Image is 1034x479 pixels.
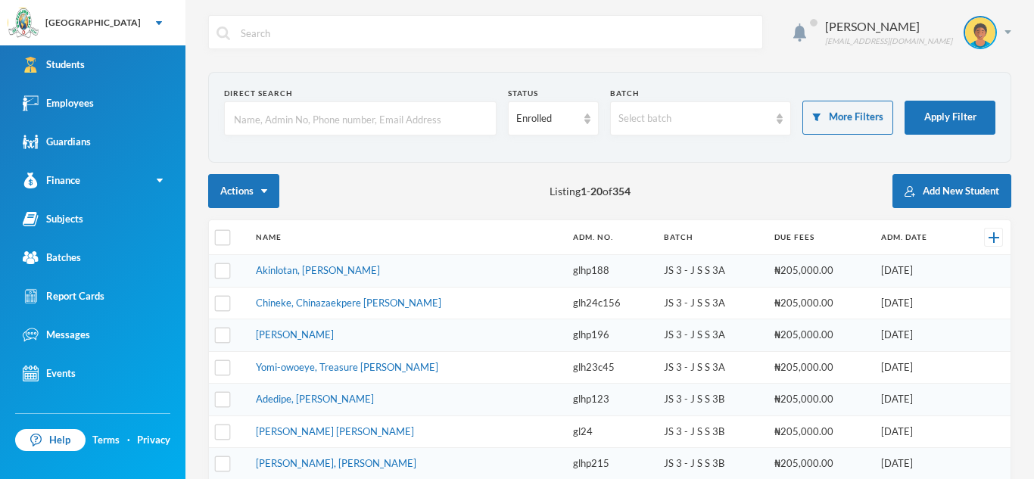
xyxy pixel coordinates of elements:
[508,88,599,99] div: Status
[656,319,766,352] td: JS 3 - J S S 3A
[256,425,414,437] a: [PERSON_NAME] [PERSON_NAME]
[8,8,39,39] img: logo
[23,95,94,111] div: Employees
[256,264,380,276] a: Akinlotan, [PERSON_NAME]
[656,220,766,255] th: Batch
[874,255,962,288] td: [DATE]
[656,255,766,288] td: JS 3 - J S S 3A
[612,185,631,198] b: 354
[581,185,587,198] b: 1
[208,174,279,208] button: Actions
[767,351,874,384] td: ₦205,000.00
[23,57,85,73] div: Students
[825,17,952,36] div: [PERSON_NAME]
[23,288,104,304] div: Report Cards
[239,16,755,50] input: Search
[590,185,603,198] b: 20
[92,433,120,448] a: Terms
[224,88,497,99] div: Direct Search
[767,255,874,288] td: ₦205,000.00
[45,16,141,30] div: [GEOGRAPHIC_DATA]
[965,17,995,48] img: STUDENT
[989,232,999,243] img: +
[256,393,374,405] a: Adedipe, [PERSON_NAME]
[23,327,90,343] div: Messages
[565,319,657,352] td: glhp196
[516,111,577,126] div: Enrolled
[23,173,80,188] div: Finance
[256,297,441,309] a: Chineke, Chinazaekpere [PERSON_NAME]
[618,111,770,126] div: Select batch
[256,328,334,341] a: [PERSON_NAME]
[216,26,230,40] img: search
[256,361,438,373] a: Yomi-owoeye, Treasure [PERSON_NAME]
[610,88,792,99] div: Batch
[23,134,91,150] div: Guardians
[656,351,766,384] td: JS 3 - J S S 3A
[892,174,1011,208] button: Add New Student
[656,384,766,416] td: JS 3 - J S S 3B
[874,384,962,416] td: [DATE]
[874,351,962,384] td: [DATE]
[23,365,76,381] div: Events
[248,220,565,255] th: Name
[802,101,893,135] button: More Filters
[767,415,874,448] td: ₦205,000.00
[565,287,657,319] td: glh24c156
[767,319,874,352] td: ₦205,000.00
[905,101,995,135] button: Apply Filter
[767,220,874,255] th: Due Fees
[127,433,130,448] div: ·
[825,36,952,47] div: [EMAIL_ADDRESS][DOMAIN_NAME]
[23,211,83,227] div: Subjects
[232,102,488,136] input: Name, Admin No, Phone number, Email Address
[565,415,657,448] td: gl24
[137,433,170,448] a: Privacy
[565,351,657,384] td: glh23c45
[256,457,416,469] a: [PERSON_NAME], [PERSON_NAME]
[656,415,766,448] td: JS 3 - J S S 3B
[874,319,962,352] td: [DATE]
[656,287,766,319] td: JS 3 - J S S 3A
[767,384,874,416] td: ₦205,000.00
[874,415,962,448] td: [DATE]
[874,287,962,319] td: [DATE]
[565,220,657,255] th: Adm. No.
[550,183,631,199] span: Listing - of
[23,250,81,266] div: Batches
[565,384,657,416] td: glhp123
[15,429,86,452] a: Help
[565,255,657,288] td: glhp188
[874,220,962,255] th: Adm. Date
[767,287,874,319] td: ₦205,000.00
